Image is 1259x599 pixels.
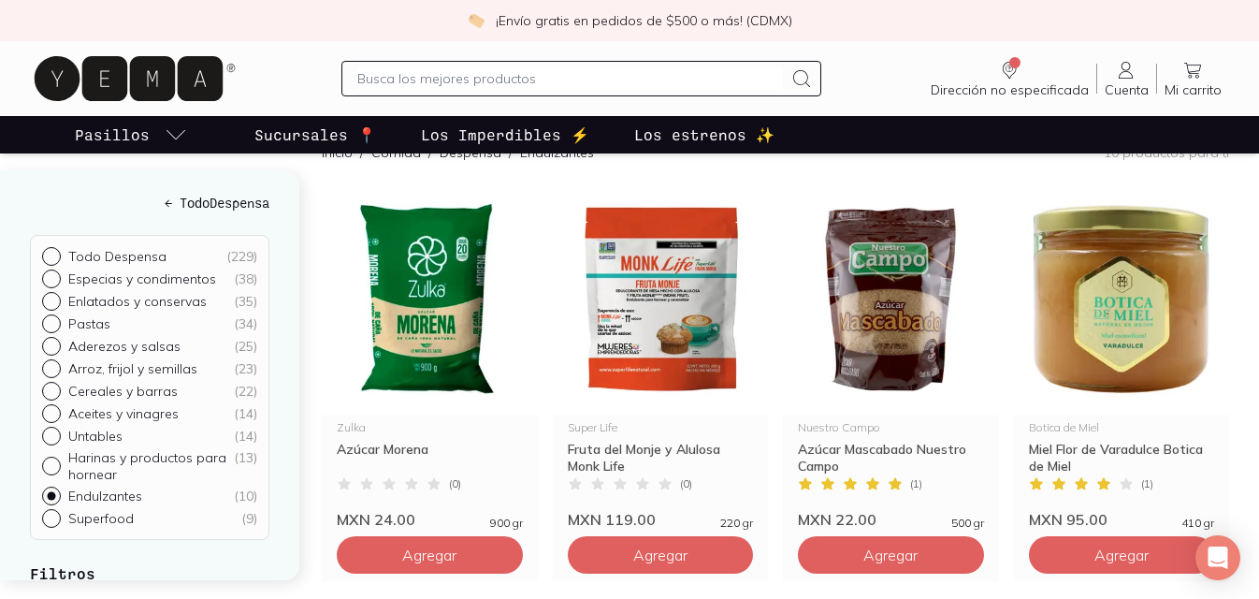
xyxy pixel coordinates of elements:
[568,441,754,475] div: Fruta del Monje y Alulosa Monk Life
[1014,184,1230,415] img: Miel Flor de Varadulce Botica de Miel
[568,510,656,529] span: MXN 119.00
[30,564,95,582] strong: Filtros
[68,338,181,355] p: Aderezos y salsas
[68,315,110,332] p: Pastas
[1029,441,1215,475] div: Miel Flor de Varadulce Botica de Miel
[68,270,216,287] p: Especias y condimentos
[1157,59,1229,98] a: Mi carrito
[68,248,166,265] p: Todo Despensa
[68,449,234,483] p: Harinas y productos para hornear
[951,518,984,529] span: 500 gr
[234,338,257,355] div: ( 25 )
[1181,518,1214,529] span: 410 gr
[75,124,150,146] p: Pasillos
[241,510,257,527] div: ( 9 )
[337,441,523,475] div: Azúcar Morena
[30,193,269,212] a: ← TodoDespensa
[1141,478,1153,489] span: ( 1 )
[490,518,523,529] span: 900 gr
[322,184,538,529] a: 19356 azucar morena zulkaZulkaAzúcar Morena(0)MXN 24.00900 gr
[634,124,774,146] p: Los estrenos ✨
[337,536,523,574] button: Agregar
[68,428,123,445] p: Untables
[337,422,523,433] div: Zulka
[720,518,753,529] span: 220 gr
[68,293,207,310] p: Enlatados y conservas
[1097,59,1156,98] a: Cuenta
[1105,81,1149,98] span: Cuenta
[68,405,179,422] p: Aceites y vinagres
[633,546,687,564] span: Agregar
[449,478,461,489] span: ( 0 )
[1029,510,1107,529] span: MXN 95.00
[798,441,984,475] div: Azúcar Mascabado Nuestro Campo
[30,193,269,212] h5: ← Todo Despensa
[798,536,984,574] button: Agregar
[68,360,197,377] p: Arroz, frijol y semillas
[234,428,257,445] div: ( 14 )
[226,248,257,265] div: ( 229 )
[630,116,778,153] a: Los estrenos ✨
[568,422,754,433] div: Super Life
[1029,536,1215,574] button: Agregar
[71,116,191,153] a: pasillo-todos-link
[1165,81,1222,98] span: Mi carrito
[798,510,876,529] span: MXN 22.00
[234,315,257,332] div: ( 34 )
[783,184,999,529] a: Azúcar Mascabado Nuestro CampoNuestro CampoAzúcar Mascabado Nuestro Campo(1)MXN 22.00500 gr
[402,546,456,564] span: Agregar
[234,293,257,310] div: ( 35 )
[234,270,257,287] div: ( 38 )
[234,405,257,422] div: ( 14 )
[496,11,792,30] p: ¡Envío gratis en pedidos de $500 o más! (CDMX)
[910,478,922,489] span: ( 1 )
[1195,535,1240,580] div: Open Intercom Messenger
[568,536,754,574] button: Agregar
[1029,422,1215,433] div: Botica de Miel
[931,81,1089,98] span: Dirección no especificada
[68,488,142,504] p: Endulzantes
[234,383,257,400] div: ( 22 )
[798,422,984,433] div: Nuestro Campo
[234,360,257,377] div: ( 23 )
[234,488,257,504] div: ( 10 )
[783,184,999,415] img: Azúcar Mascabado Nuestro Campo
[1014,184,1230,529] a: Miel Flor de Varadulce Botica de MielBotica de MielMiel Flor de Varadulce Botica de Miel(1)MXN 95...
[337,510,415,529] span: MXN 24.00
[251,116,380,153] a: Sucursales 📍
[68,510,134,527] p: Superfood
[553,184,769,415] img: Alulosa con Fruta del Monje Super Life
[357,67,783,90] input: Busca los mejores productos
[1094,546,1149,564] span: Agregar
[254,124,376,146] p: Sucursales 📍
[322,184,538,415] img: 19356 azucar morena zulka
[923,59,1096,98] a: Dirección no especificada
[863,546,918,564] span: Agregar
[417,116,593,153] a: Los Imperdibles ⚡️
[553,184,769,529] a: Alulosa con Fruta del Monje Super LifeSuper LifeFruta del Monje y Alulosa Monk Life(0)MXN 119.002...
[680,478,692,489] span: ( 0 )
[68,383,178,400] p: Cereales y barras
[421,124,589,146] p: Los Imperdibles ⚡️
[234,449,257,483] div: ( 13 )
[468,12,485,29] img: check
